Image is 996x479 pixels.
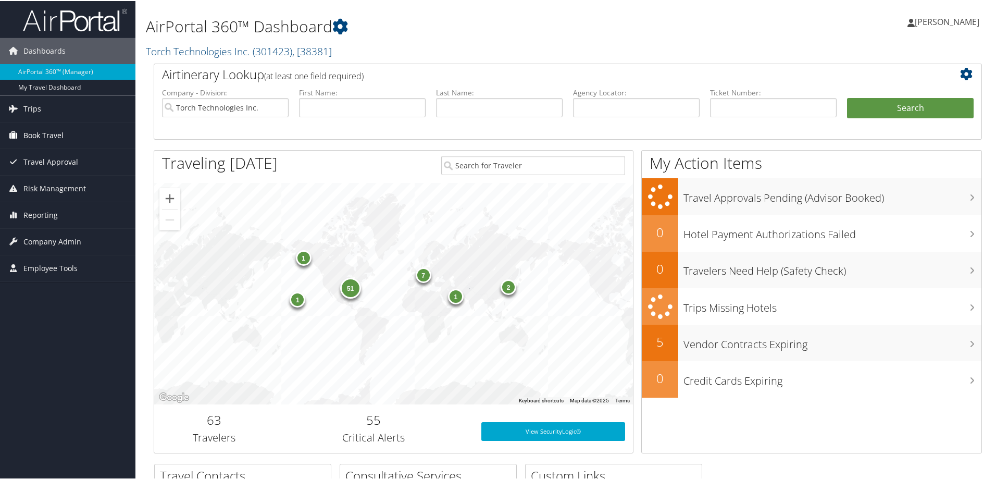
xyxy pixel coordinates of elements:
[642,223,678,240] h2: 0
[162,87,289,97] label: Company - Division:
[573,87,700,97] label: Agency Locator:
[23,201,58,227] span: Reporting
[23,254,78,280] span: Employee Tools
[162,429,266,444] h3: Travelers
[282,429,466,444] h3: Critical Alerts
[23,121,64,148] span: Book Travel
[642,177,981,214] a: Travel Approvals Pending (Advisor Booked)
[441,155,625,174] input: Search for Traveler
[162,151,278,173] h1: Traveling [DATE]
[683,257,981,277] h3: Travelers Need Help (Safety Check)
[642,332,678,350] h2: 5
[253,43,292,57] span: ( 301423 )
[295,249,311,265] div: 1
[23,175,86,201] span: Risk Management
[642,151,981,173] h1: My Action Items
[282,410,466,428] h2: 55
[907,5,990,36] a: [PERSON_NAME]
[162,410,266,428] h2: 63
[23,95,41,121] span: Trips
[290,291,305,306] div: 1
[146,43,332,57] a: Torch Technologies Inc.
[436,87,563,97] label: Last Name:
[159,187,180,208] button: Zoom in
[642,324,981,360] a: 5Vendor Contracts Expiring
[23,148,78,174] span: Travel Approval
[683,221,981,241] h3: Hotel Payment Authorizations Failed
[642,360,981,397] a: 0Credit Cards Expiring
[847,97,974,118] button: Search
[23,37,66,63] span: Dashboards
[570,397,609,402] span: Map data ©2025
[642,251,981,287] a: 0Travelers Need Help (Safety Check)
[340,277,360,298] div: 51
[23,228,81,254] span: Company Admin
[615,397,630,402] a: Terms
[157,390,191,403] img: Google
[642,287,981,324] a: Trips Missing Hotels
[519,396,564,403] button: Keyboard shortcuts
[501,278,516,294] div: 2
[23,7,127,31] img: airportal-logo.png
[159,208,180,229] button: Zoom out
[299,87,426,97] label: First Name:
[162,65,905,82] h2: Airtinerary Lookup
[481,421,625,440] a: View SecurityLogic®
[683,367,981,387] h3: Credit Cards Expiring
[157,390,191,403] a: Open this area in Google Maps (opens a new window)
[642,259,678,277] h2: 0
[642,369,678,386] h2: 0
[915,15,979,27] span: [PERSON_NAME]
[146,15,708,36] h1: AirPortal 360™ Dashboard
[264,69,364,81] span: (at least one field required)
[683,185,981,204] h3: Travel Approvals Pending (Advisor Booked)
[447,288,463,303] div: 1
[710,87,837,97] label: Ticket Number:
[415,266,431,281] div: 7
[292,43,332,57] span: , [ 38381 ]
[683,294,981,314] h3: Trips Missing Hotels
[642,214,981,251] a: 0Hotel Payment Authorizations Failed
[683,331,981,351] h3: Vendor Contracts Expiring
